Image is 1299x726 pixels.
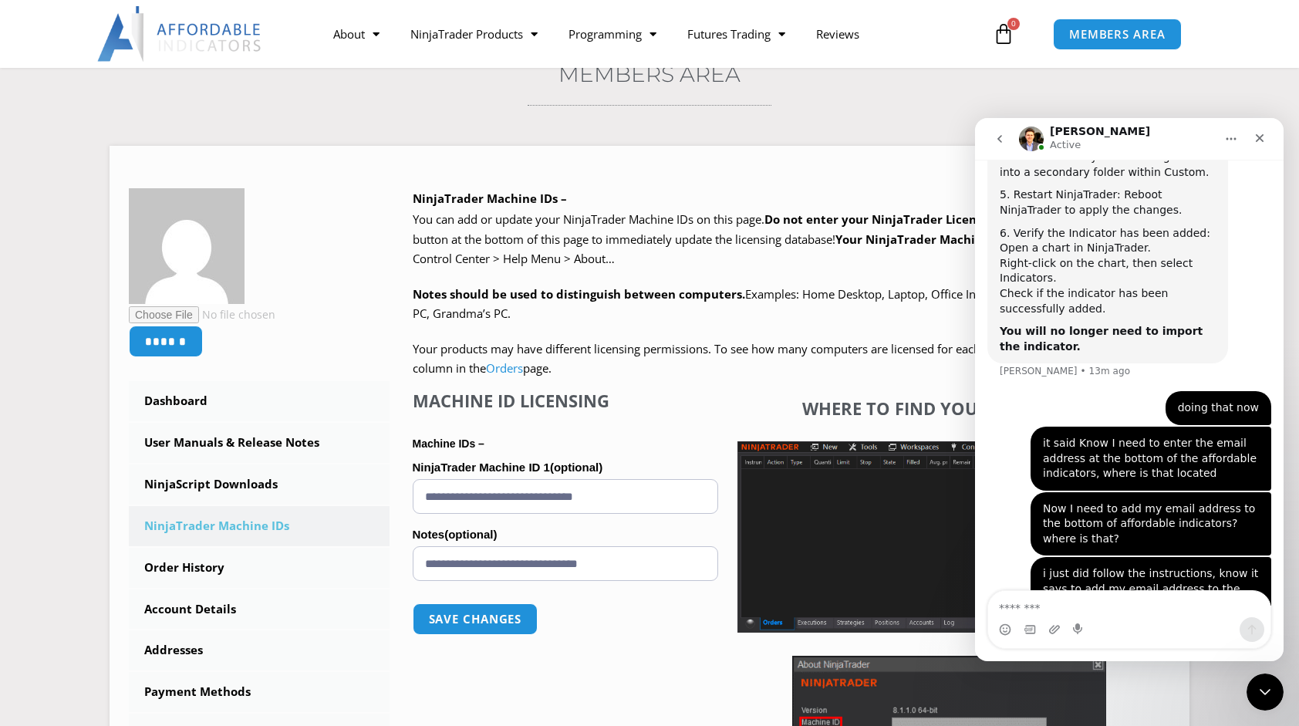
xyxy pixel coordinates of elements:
[1007,18,1020,30] span: 0
[672,16,801,52] a: Futures Trading
[129,506,390,546] a: NinjaTrader Machine IDs
[550,461,602,474] span: (optional)
[975,118,1284,661] iframe: Intercom live chat
[444,528,497,541] span: (optional)
[129,464,390,505] a: NinjaScript Downloads
[97,6,263,62] img: LogoAI | Affordable Indicators – NinjaTrader
[413,286,745,302] strong: Notes should be used to distinguish between computers.
[1247,674,1284,711] iframe: Intercom live chat
[413,191,567,206] b: NinjaTrader Machine IDs –
[737,441,1162,633] img: Screenshot 2025-01-17 1155544 | Affordable Indicators – NinjaTrader
[413,456,718,479] label: NinjaTrader Machine ID 1
[413,437,484,450] strong: Machine IDs –
[413,341,1151,377] span: Your products may have different licensing permissions. To see how many computers are licensed fo...
[413,211,764,227] span: You can add or update your NinjaTrader Machine IDs on this page.
[129,188,245,304] img: aad6eafd58ada58f8f8c0fc8d3cf44d7ffa1ee9add2a97e78e338c88a1b7f4fe
[558,61,741,87] a: Members Area
[129,630,390,670] a: Addresses
[413,211,1151,266] span: Click the ‘SAVE CHANGES’ button at the bottom of this page to immediately update the licensing da...
[318,16,395,52] a: About
[737,398,1162,418] h4: Where to find your Machine ID
[318,16,989,52] nav: Menu
[553,16,672,52] a: Programming
[1069,29,1166,40] span: MEMBERS AREA
[413,603,538,635] button: Save changes
[129,672,390,712] a: Payment Methods
[801,16,875,52] a: Reviews
[970,12,1038,56] a: 0
[129,423,390,463] a: User Manuals & Release Notes
[129,589,390,630] a: Account Details
[413,390,718,410] h4: Machine ID Licensing
[1053,19,1182,50] a: MEMBERS AREA
[129,381,390,421] a: Dashboard
[129,548,390,588] a: Order History
[835,231,1055,247] strong: Your NinjaTrader Machine ID is found
[486,360,523,376] a: Orders
[764,211,1007,227] b: Do not enter your NinjaTrader License ID.
[395,16,553,52] a: NinjaTrader Products
[413,286,1152,322] span: Examples: Home Desktop, Laptop, Office In [GEOGRAPHIC_DATA], Basement PC, Grandma’s PC.
[413,523,718,546] label: Notes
